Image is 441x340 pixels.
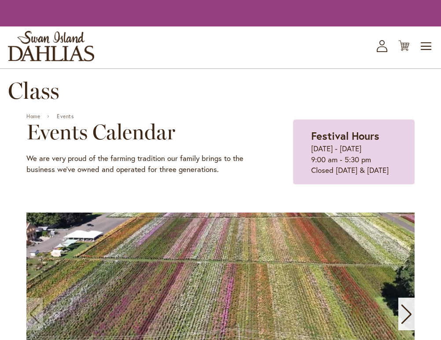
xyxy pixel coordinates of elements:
span: Class [8,77,59,105]
a: Home [26,113,40,120]
h2: Events Calendar [26,120,249,144]
a: store logo [8,31,94,61]
a: Events [57,113,74,120]
strong: Festival Hours [311,129,379,143]
p: [DATE] - [DATE] 9:00 am - 5:30 pm Closed [DATE] & [DATE] [311,143,397,176]
p: We are very proud of the farming tradition our family brings to the business we've owned and oper... [26,153,249,175]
